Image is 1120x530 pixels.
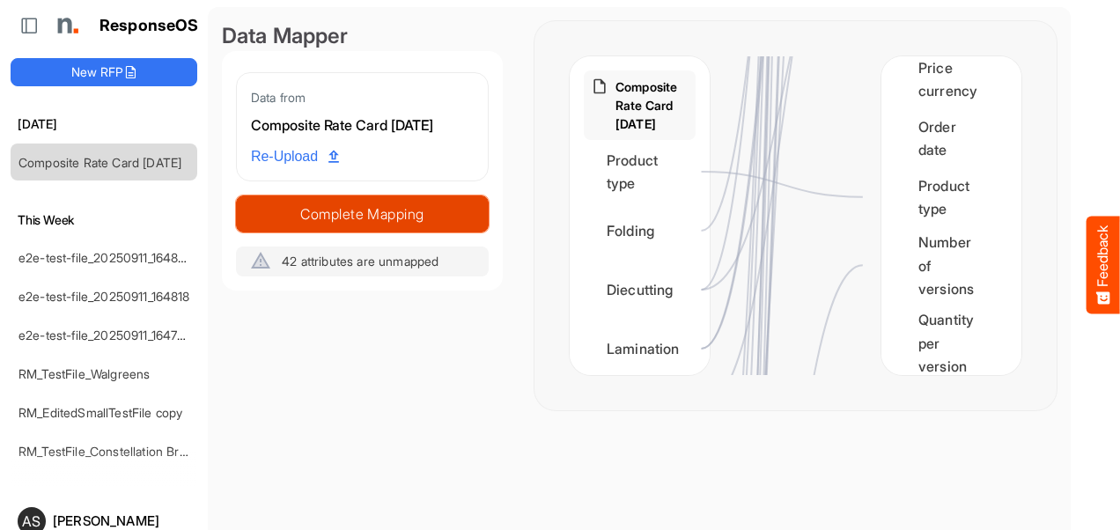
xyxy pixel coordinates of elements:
[895,306,1007,379] div: Quantity per version
[895,229,1007,302] div: Number of versions
[615,77,689,133] p: Composite Rate Card [DATE]
[222,21,503,51] div: Data Mapper
[48,8,84,43] img: Northell
[237,202,488,226] span: Complete Mapping
[18,250,193,265] a: e2e-test-file_20250911_164826
[18,366,150,381] a: RM_TestFile_Walgreens
[53,514,190,527] div: [PERSON_NAME]
[22,514,41,528] span: AS
[584,262,696,317] div: Diecutting
[251,114,474,137] div: Composite Rate Card [DATE]
[18,328,192,342] a: e2e-test-file_20250911_164738
[11,58,197,86] button: New RFP
[584,203,696,258] div: Folding
[18,405,182,420] a: RM_EditedSmallTestFile copy
[584,144,696,199] div: Product type
[895,52,1007,107] div: Price currency
[236,195,489,232] button: Complete Mapping
[18,289,190,304] a: e2e-test-file_20250911_164818
[99,17,199,35] h1: ResponseOS
[251,87,474,107] div: Data from
[18,444,283,459] a: RM_TestFile_Constellation Brands - ROS prices
[895,170,1007,225] div: Product type
[11,210,197,230] h6: This Week
[584,321,696,376] div: Lamination
[1087,217,1120,314] button: Feedback
[895,111,1007,166] div: Order date
[251,145,339,168] span: Re-Upload
[11,114,197,134] h6: [DATE]
[282,254,438,269] span: 42 attributes are unmapped
[18,155,181,170] a: Composite Rate Card [DATE]
[244,140,346,173] a: Re-Upload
